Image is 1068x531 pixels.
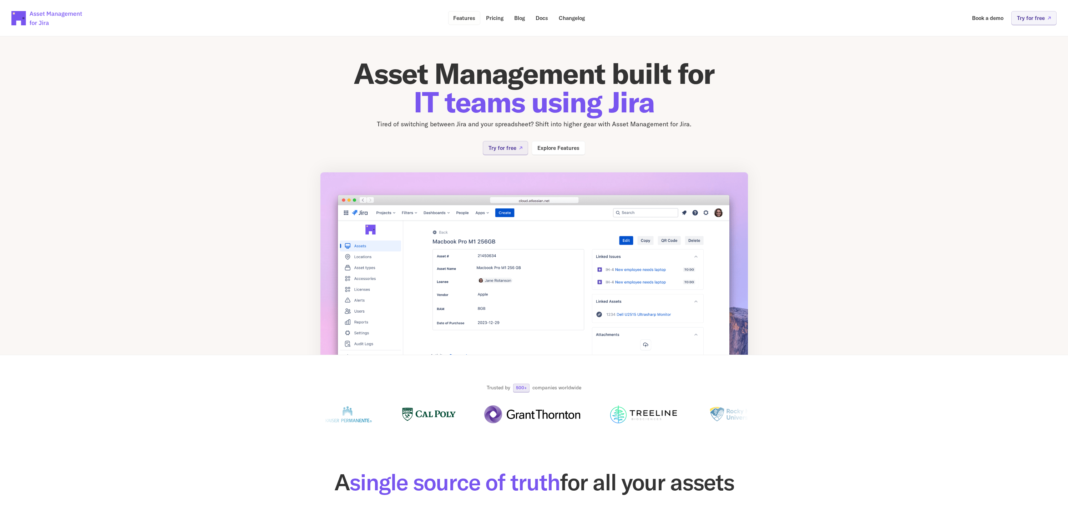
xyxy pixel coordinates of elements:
a: Features [448,11,480,25]
img: App [320,172,748,390]
p: Pricing [486,15,503,21]
p: companies worldwide [532,384,581,391]
p: 500+ [516,386,527,390]
a: Pricing [481,11,508,25]
p: Blog [514,15,525,21]
a: Try for free [483,141,528,155]
p: Trusted by [487,384,510,391]
p: Book a demo [972,15,1003,21]
img: Logo [321,405,371,423]
a: Docs [531,11,553,25]
h1: Asset Management built for [320,59,748,116]
a: Blog [509,11,530,25]
span: single source of truth [349,467,560,496]
p: Explore Features [537,145,579,151]
a: Changelog [554,11,590,25]
p: Features [453,15,475,21]
p: Try for free [1017,15,1045,21]
p: Docs [536,15,548,21]
p: Tired of switching between Jira and your spreadsheet? Shift into higher gear with Asset Managemen... [320,119,748,130]
a: Book a demo [967,11,1008,25]
a: Explore Features [532,141,585,155]
h2: A for all your assets [284,471,784,494]
p: Changelog [559,15,585,21]
a: Try for free [1011,11,1057,25]
p: Try for free [489,145,516,151]
img: Logo [606,405,675,423]
img: Logo [399,405,453,423]
span: IT teams using Jira [414,84,654,120]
